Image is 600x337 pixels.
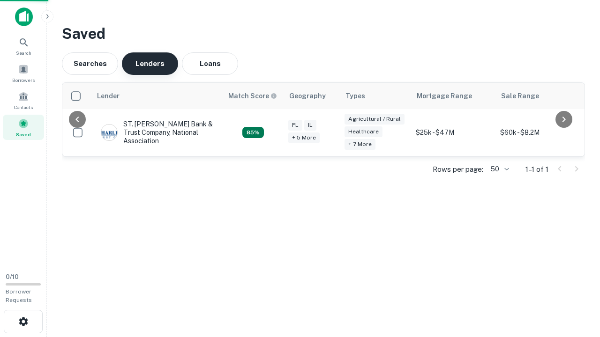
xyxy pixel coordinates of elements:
[495,83,580,109] th: Sale Range
[284,83,340,109] th: Geography
[525,164,548,175] p: 1–1 of 1
[97,90,120,102] div: Lender
[345,139,375,150] div: + 7 more
[12,76,35,84] span: Borrowers
[15,7,33,26] img: capitalize-icon.png
[14,103,33,111] span: Contacts
[411,109,495,156] td: $25k - $47M
[433,164,483,175] p: Rows per page:
[228,91,275,101] h6: Match Score
[228,91,277,101] div: Capitalize uses an advanced AI algorithm to match your search with the best lender. The match sco...
[242,127,264,138] div: Capitalize uses an advanced AI algorithm to match your search with the best lender. The match sco...
[3,115,44,140] a: Saved
[101,120,213,146] div: ST. [PERSON_NAME] Bank & Trust Company, National Association
[6,288,32,303] span: Borrower Requests
[304,120,316,131] div: IL
[345,126,382,137] div: Healthcare
[345,114,405,125] div: Agricultural / Rural
[345,90,365,102] div: Types
[288,120,302,131] div: FL
[495,109,580,156] td: $60k - $8.2M
[16,131,31,138] span: Saved
[101,125,117,140] img: picture
[417,90,472,102] div: Mortgage Range
[3,60,44,86] a: Borrowers
[122,52,178,75] button: Lenders
[16,49,31,57] span: Search
[182,52,238,75] button: Loans
[3,33,44,59] a: Search
[62,52,118,75] button: Searches
[223,83,284,109] th: Capitalize uses an advanced AI algorithm to match your search with the best lender. The match sco...
[91,83,223,109] th: Lender
[501,90,539,102] div: Sale Range
[487,162,510,176] div: 50
[289,90,326,102] div: Geography
[3,88,44,113] a: Contacts
[411,83,495,109] th: Mortgage Range
[288,132,320,143] div: + 5 more
[6,273,19,280] span: 0 / 10
[62,22,585,45] h3: Saved
[553,262,600,307] iframe: Chat Widget
[340,83,411,109] th: Types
